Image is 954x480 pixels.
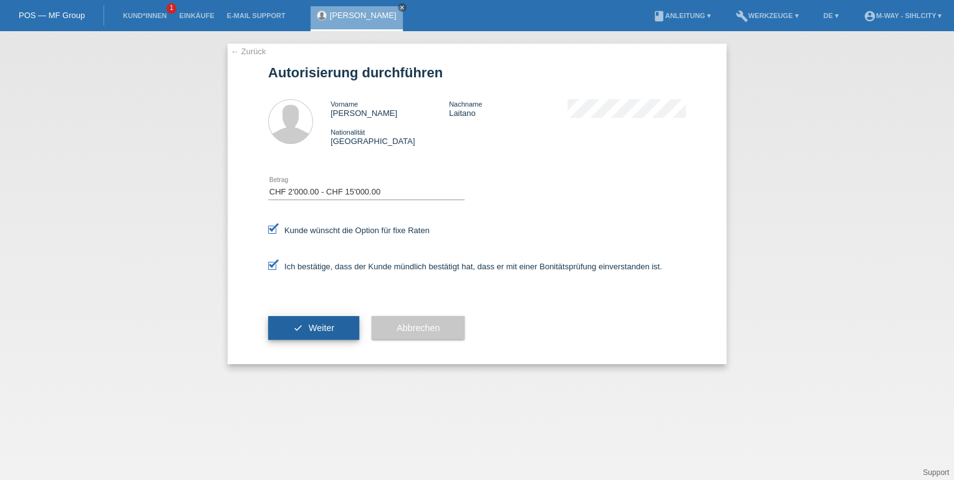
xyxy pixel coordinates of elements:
a: close [398,3,407,12]
a: E-Mail Support [221,12,292,19]
i: build [736,10,748,22]
a: Kund*innen [117,12,173,19]
a: buildWerkzeuge ▾ [730,12,805,19]
span: Nachname [449,100,482,108]
i: close [399,4,405,11]
a: DE ▾ [817,12,844,19]
h1: Autorisierung durchführen [268,65,686,80]
i: check [293,323,303,333]
a: account_circlem-way - Sihlcity ▾ [857,12,948,19]
a: POS — MF Group [19,11,85,20]
i: account_circle [864,10,876,22]
i: book [652,10,665,22]
span: Weiter [309,323,334,333]
span: Vorname [330,100,358,108]
a: ← Zurück [231,47,266,56]
button: Abbrechen [372,316,465,340]
label: Kunde wünscht die Option für fixe Raten [268,226,430,235]
span: Abbrechen [397,323,440,333]
div: [PERSON_NAME] [330,99,449,118]
div: Laitano [449,99,567,118]
a: Support [923,468,949,477]
label: Ich bestätige, dass der Kunde mündlich bestätigt hat, dass er mit einer Bonitätsprüfung einversta... [268,262,662,271]
a: [PERSON_NAME] [330,11,397,20]
a: bookAnleitung ▾ [646,12,716,19]
button: check Weiter [268,316,359,340]
a: Einkäufe [173,12,220,19]
span: Nationalität [330,128,365,136]
span: 1 [166,3,176,14]
div: [GEOGRAPHIC_DATA] [330,127,449,146]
